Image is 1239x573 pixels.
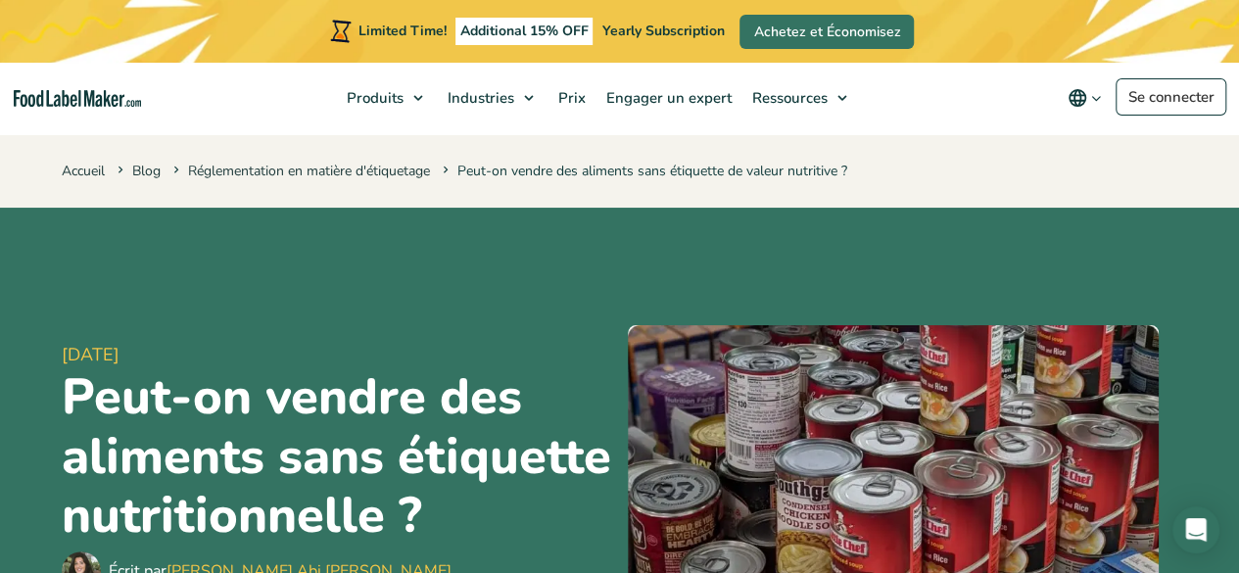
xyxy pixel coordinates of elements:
span: Peut-on vendre des aliments sans étiquette de valeur nutritive ? [439,162,847,180]
div: Open Intercom Messenger [1172,506,1219,553]
a: Produits [337,63,433,133]
span: Limited Time! [358,22,447,40]
a: Blog [132,162,161,180]
span: Industries [442,88,516,108]
button: Change language [1054,78,1116,118]
h1: Peut-on vendre des aliments sans étiquette nutritionnelle ? [62,368,612,547]
span: Engager un expert [600,88,734,108]
span: Yearly Subscription [601,22,724,40]
a: Food Label Maker homepage [14,90,141,107]
a: Réglementation en matière d'étiquetage [188,162,430,180]
span: [DATE] [62,342,612,368]
span: Additional 15% OFF [455,18,594,45]
a: Engager un expert [596,63,738,133]
span: Prix [552,88,588,108]
span: Produits [341,88,405,108]
a: Industries [438,63,544,133]
a: Ressources [742,63,857,133]
a: Accueil [62,162,105,180]
span: Ressources [746,88,830,108]
a: Achetez et Économisez [739,15,914,49]
a: Se connecter [1116,78,1226,116]
a: Prix [548,63,592,133]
